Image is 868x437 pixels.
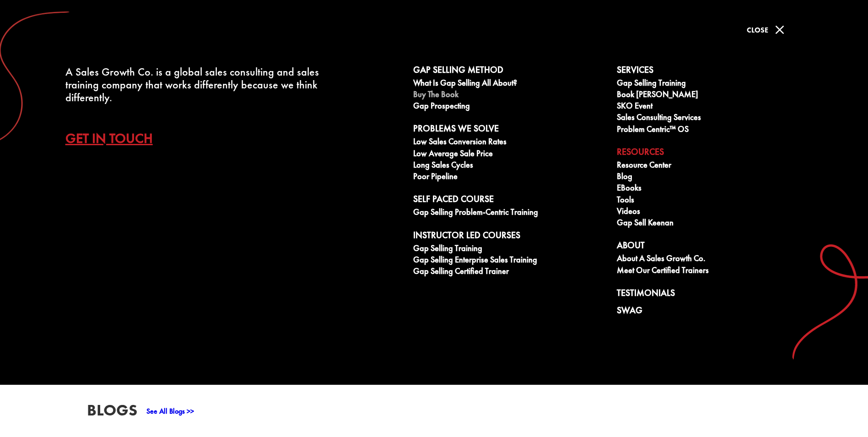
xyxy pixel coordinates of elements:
[413,160,607,172] a: Long Sales Cycles
[413,137,607,148] a: Low Sales Conversion Rates
[413,244,607,255] a: Gap Selling Training
[771,21,789,39] span: M
[747,25,768,35] span: Close
[413,267,607,278] a: Gap Selling Certified Trainer
[413,149,607,160] a: Low Average Sale Price
[413,230,607,244] a: Instructor Led Courses
[413,194,607,208] a: Self Paced Course
[617,207,811,218] a: Videos
[65,122,167,154] a: Get In Touch
[617,195,811,207] a: Tools
[413,123,607,137] a: Problems We Solve
[87,402,137,423] h3: Blogs
[617,183,811,195] a: eBooks
[617,240,811,254] a: About
[146,406,194,416] a: See All Blogs >>
[413,78,607,90] a: What is Gap Selling all about?
[617,65,811,78] a: Services
[617,160,811,172] a: Resource Center
[413,90,607,101] a: Buy The Book
[413,255,607,267] a: Gap Selling Enterprise Sales Training
[413,65,607,78] a: Gap Selling Method
[65,66,324,104] div: A Sales Growth Co. is a global sales consulting and sales training company that works differently...
[617,172,811,183] a: Blog
[617,305,811,319] a: Swag
[617,90,811,101] a: Book [PERSON_NAME]
[617,113,811,124] a: Sales Consulting Services
[413,101,607,113] a: Gap Prospecting
[617,254,811,265] a: About A Sales Growth Co.
[617,125,811,136] a: Problem Centric™ OS
[413,172,607,183] a: Poor Pipeline
[617,147,811,160] a: Resources
[617,288,811,301] a: Testimonials
[617,101,811,113] a: SKO Event
[413,208,607,219] a: Gap Selling Problem-Centric Training
[617,78,811,90] a: Gap Selling Training
[617,218,811,229] a: Gap Sell Keenan
[617,266,811,277] a: Meet our Certified Trainers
